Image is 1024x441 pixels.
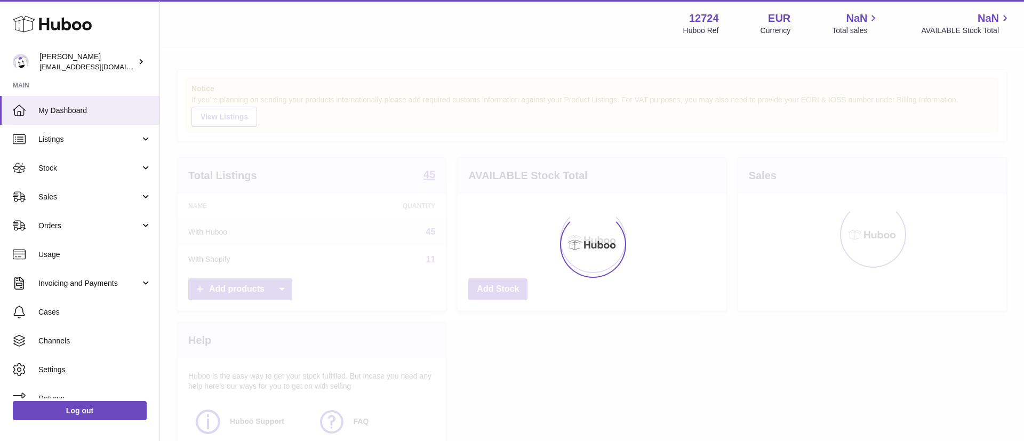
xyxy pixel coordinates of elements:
span: [EMAIL_ADDRESS][DOMAIN_NAME] [39,62,157,71]
span: Invoicing and Payments [38,278,140,288]
span: Stock [38,163,140,173]
div: Huboo Ref [683,26,719,36]
div: [PERSON_NAME] [39,52,135,72]
span: Channels [38,336,151,346]
span: Sales [38,192,140,202]
div: Currency [761,26,791,36]
a: NaN Total sales [832,11,879,36]
span: AVAILABLE Stock Total [921,26,1011,36]
span: Total sales [832,26,879,36]
span: My Dashboard [38,106,151,116]
span: Cases [38,307,151,317]
img: internalAdmin-12724@internal.huboo.com [13,54,29,70]
a: NaN AVAILABLE Stock Total [921,11,1011,36]
span: Listings [38,134,140,145]
span: NaN [846,11,867,26]
span: Orders [38,221,140,231]
span: Usage [38,250,151,260]
strong: 12724 [689,11,719,26]
span: Returns [38,394,151,404]
a: Log out [13,401,147,420]
span: NaN [978,11,999,26]
strong: EUR [768,11,790,26]
span: Settings [38,365,151,375]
